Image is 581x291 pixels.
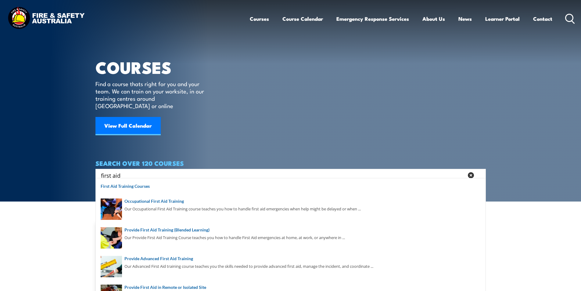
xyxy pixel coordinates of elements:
a: Occupational First Aid Training [101,198,481,205]
a: News [458,11,472,27]
input: Search input [101,171,464,180]
a: Contact [533,11,552,27]
h4: SEARCH OVER 120 COURSES [95,160,486,166]
a: Provide First Aid Training (Blended Learning) [101,227,481,233]
a: View Full Calendar [95,117,161,135]
a: About Us [422,11,445,27]
form: Search form [102,171,465,180]
a: Emergency Response Services [336,11,409,27]
a: Courses [250,11,269,27]
a: First Aid Training Courses [101,183,481,190]
p: Find a course thats right for you and your team. We can train on your worksite, in our training c... [95,80,207,109]
h1: COURSES [95,60,213,74]
a: Provide First Aid in Remote or Isolated Site [101,284,481,291]
button: Search magnifier button [475,171,484,180]
a: Course Calendar [282,11,323,27]
a: Learner Portal [485,11,520,27]
a: Provide Advanced First Aid Training [101,255,481,262]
